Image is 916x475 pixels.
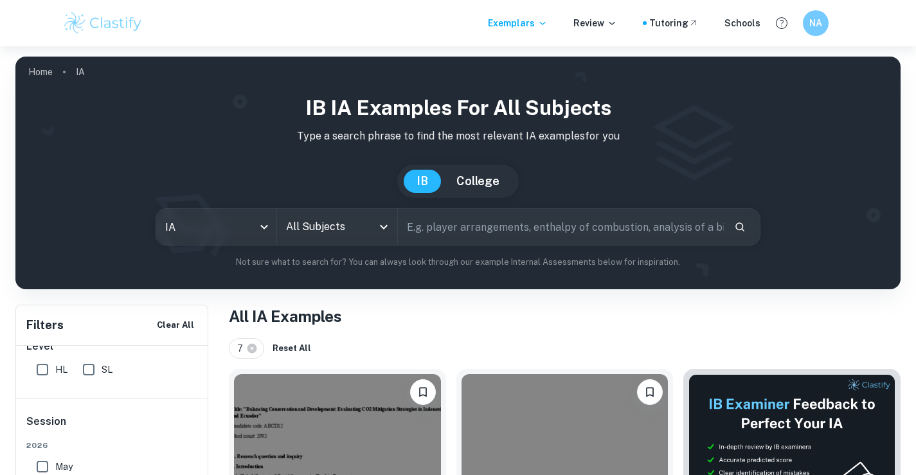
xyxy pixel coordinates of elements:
h6: Level [26,339,199,354]
h6: Filters [26,316,64,334]
p: IA [76,65,85,79]
p: Review [573,16,617,30]
span: May [55,460,73,474]
a: Tutoring [649,16,699,30]
button: Bookmark [637,379,663,405]
div: IA [156,209,276,245]
h6: Session [26,414,199,440]
button: Clear All [154,316,197,335]
div: 7 [229,338,264,359]
h1: IB IA examples for all subjects [26,93,890,123]
button: College [444,170,512,193]
h6: NA [808,16,823,30]
p: Type a search phrase to find the most relevant IA examples for you [26,129,890,144]
button: NA [803,10,829,36]
span: 7 [237,341,249,355]
a: Schools [724,16,760,30]
p: Exemplars [488,16,548,30]
img: Clastify logo [62,10,144,36]
span: HL [55,363,67,377]
a: Home [28,63,53,81]
img: profile cover [15,57,901,289]
button: Help and Feedback [771,12,793,34]
span: SL [102,363,112,377]
p: Not sure what to search for? You can always look through our example Internal Assessments below f... [26,256,890,269]
h1: All IA Examples [229,305,901,328]
span: 2026 [26,440,199,451]
button: IB [404,170,441,193]
button: Bookmark [410,379,436,405]
button: Search [729,216,751,238]
button: Reset All [269,339,314,358]
input: E.g. player arrangements, enthalpy of combustion, analysis of a big city... [398,209,724,245]
button: Open [375,218,393,236]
